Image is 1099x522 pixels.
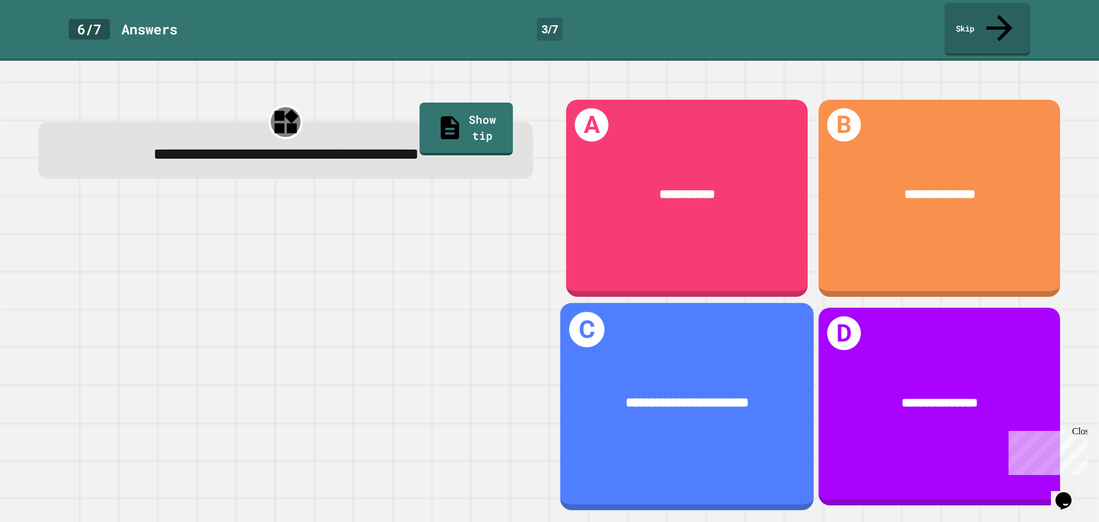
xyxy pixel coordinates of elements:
h1: C [569,312,604,347]
iframe: chat widget [1051,476,1088,511]
iframe: chat widget [1004,426,1088,475]
h1: A [575,108,608,142]
div: 3 / 7 [537,18,563,41]
a: Skip [944,3,1030,56]
div: Answer s [121,19,177,40]
h1: B [827,108,861,142]
div: 6 / 7 [69,19,110,40]
h1: D [827,316,861,350]
div: Chat with us now!Close [5,5,79,73]
a: Show tip [420,103,513,155]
